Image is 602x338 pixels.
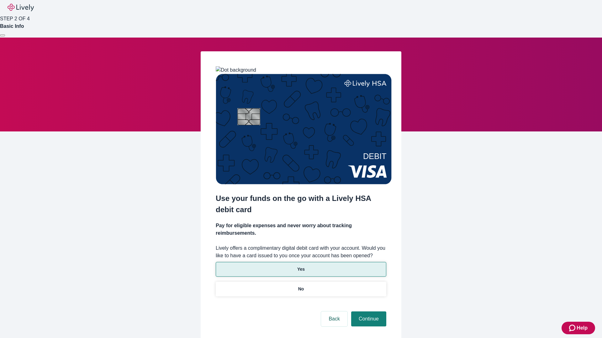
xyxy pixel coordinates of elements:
[351,311,386,326] button: Continue
[297,266,305,273] p: Yes
[216,282,386,296] button: No
[216,244,386,259] label: Lively offers a complimentary digital debit card with your account. Would you like to have a card...
[298,286,304,292] p: No
[216,74,392,184] img: Debit card
[216,66,256,74] img: Dot background
[8,4,34,11] img: Lively
[562,322,595,334] button: Zendesk support iconHelp
[216,193,386,215] h2: Use your funds on the go with a Lively HSA debit card
[569,324,577,332] svg: Zendesk support icon
[216,262,386,277] button: Yes
[577,324,588,332] span: Help
[216,222,386,237] h4: Pay for eligible expenses and never worry about tracking reimbursements.
[321,311,347,326] button: Back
